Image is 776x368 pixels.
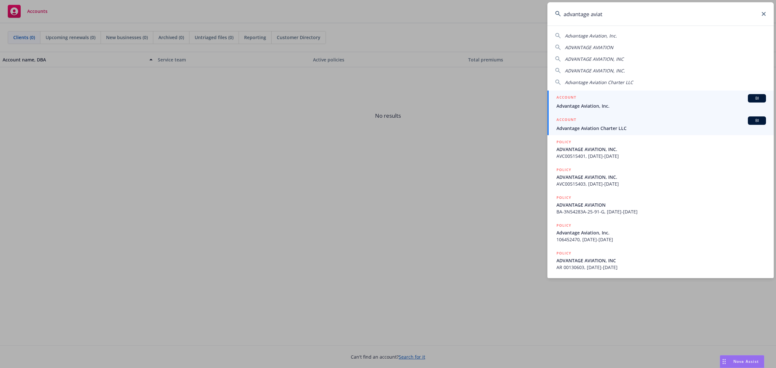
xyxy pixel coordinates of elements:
[556,139,571,145] h5: POLICY
[556,201,766,208] span: ADVANTAGE AVIATION
[547,219,774,246] a: POLICYAdvantage Aviation, Inc.106452470, [DATE]-[DATE]
[556,208,766,215] span: BA-3N54283A-25-91-G, [DATE]-[DATE]
[720,355,728,368] div: Drag to move
[733,359,759,364] span: Nova Assist
[556,257,766,264] span: ADVANTAGE AVIATION, INC
[547,246,774,274] a: POLICYADVANTAGE AVIATION, INCAR 00130603, [DATE]-[DATE]
[556,180,766,187] span: AVC00515403, [DATE]-[DATE]
[750,118,763,124] span: BI
[547,163,774,191] a: POLICYADVANTAGE AVIATION, INC.AVC00515403, [DATE]-[DATE]
[556,194,571,201] h5: POLICY
[565,44,613,50] span: ADVANTAGE AVIATION
[556,167,571,173] h5: POLICY
[547,113,774,135] a: ACCOUNTBIAdvantage Aviation Charter LLC
[720,355,764,368] button: Nova Assist
[556,264,766,271] span: AR 00130603, [DATE]-[DATE]
[565,33,617,39] span: Advantage Aviation, Inc.
[556,94,576,102] h5: ACCOUNT
[565,56,624,62] span: ADVANTAGE AVIATION, INC
[565,68,625,74] span: ADVANTAGE AVIATION, INC.
[556,153,766,159] span: AVC00515401, [DATE]-[DATE]
[556,146,766,153] span: ADVANTAGE AVIATION, INC.
[556,174,766,180] span: ADVANTAGE AVIATION, INC.
[547,2,774,26] input: Search...
[556,222,571,229] h5: POLICY
[547,91,774,113] a: ACCOUNTBIAdvantage Aviation, Inc.
[556,236,766,243] span: 106452470, [DATE]-[DATE]
[565,79,633,85] span: Advantage Aviation Charter LLC
[750,95,763,101] span: BI
[556,250,571,256] h5: POLICY
[556,125,766,132] span: Advantage Aviation Charter LLC
[547,135,774,163] a: POLICYADVANTAGE AVIATION, INC.AVC00515401, [DATE]-[DATE]
[547,191,774,219] a: POLICYADVANTAGE AVIATIONBA-3N54283A-25-91-G, [DATE]-[DATE]
[556,103,766,109] span: Advantage Aviation, Inc.
[556,116,576,124] h5: ACCOUNT
[556,229,766,236] span: Advantage Aviation, Inc.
